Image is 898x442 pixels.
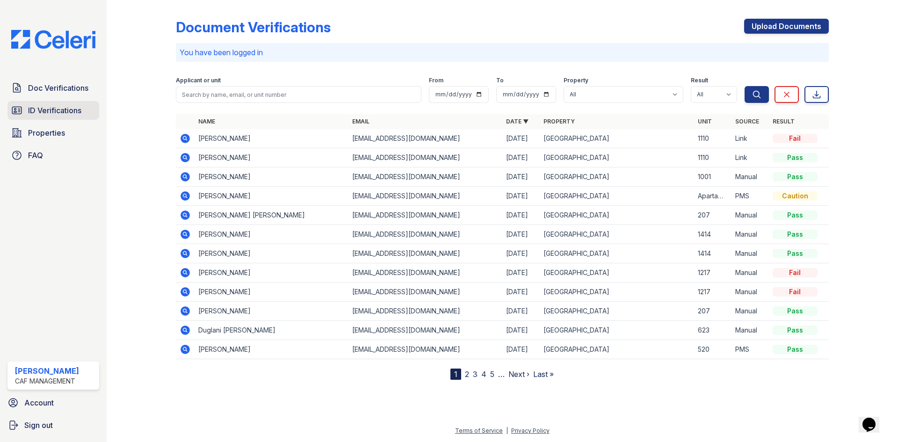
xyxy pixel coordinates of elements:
a: 4 [481,370,486,379]
a: Terms of Service [455,427,503,434]
td: [EMAIL_ADDRESS][DOMAIN_NAME] [348,263,502,283]
p: You have been logged in [180,47,825,58]
td: [PERSON_NAME] [195,244,348,263]
div: Pass [773,210,818,220]
td: [GEOGRAPHIC_DATA] [540,129,694,148]
td: 1414 [694,244,731,263]
a: Doc Verifications [7,79,99,97]
label: To [496,77,504,84]
span: ID Verifications [28,105,81,116]
label: Result [691,77,708,84]
td: [PERSON_NAME] [195,263,348,283]
td: Manual [731,302,769,321]
label: Property [564,77,588,84]
a: Properties [7,123,99,142]
td: [GEOGRAPHIC_DATA] [540,167,694,187]
a: 3 [473,370,478,379]
div: Document Verifications [176,19,331,36]
td: [PERSON_NAME] [195,148,348,167]
label: From [429,77,443,84]
div: Pass [773,230,818,239]
td: [DATE] [502,129,540,148]
td: [DATE] [502,167,540,187]
td: 1217 [694,283,731,302]
a: FAQ [7,146,99,165]
td: [GEOGRAPHIC_DATA] [540,302,694,321]
a: Source [735,118,759,125]
td: [PERSON_NAME] [PERSON_NAME] [195,206,348,225]
label: Applicant or unit [176,77,221,84]
td: [GEOGRAPHIC_DATA] [540,148,694,167]
td: [PERSON_NAME] [195,302,348,321]
div: Fail [773,134,818,143]
td: Link [731,148,769,167]
div: CAF Management [15,377,79,386]
td: [EMAIL_ADDRESS][DOMAIN_NAME] [348,167,502,187]
span: … [498,369,505,380]
div: Pass [773,172,818,181]
td: 520 [694,340,731,359]
a: Email [352,118,369,125]
td: [GEOGRAPHIC_DATA] [540,206,694,225]
a: 2 [465,370,469,379]
div: 1 [450,369,461,380]
td: 1001 [694,167,731,187]
td: 623 [694,321,731,340]
td: Apartamento 1231 [694,187,731,206]
span: FAQ [28,150,43,161]
td: Duglani [PERSON_NAME] [195,321,348,340]
td: [EMAIL_ADDRESS][DOMAIN_NAME] [348,206,502,225]
div: Pass [773,345,818,354]
td: [EMAIL_ADDRESS][DOMAIN_NAME] [348,283,502,302]
a: Last » [533,370,554,379]
a: Account [4,393,103,412]
td: Manual [731,283,769,302]
td: [EMAIL_ADDRESS][DOMAIN_NAME] [348,340,502,359]
td: 1110 [694,148,731,167]
td: [GEOGRAPHIC_DATA] [540,263,694,283]
td: [EMAIL_ADDRESS][DOMAIN_NAME] [348,187,502,206]
td: [EMAIL_ADDRESS][DOMAIN_NAME] [348,129,502,148]
span: Properties [28,127,65,138]
div: Pass [773,326,818,335]
td: [DATE] [502,340,540,359]
a: Result [773,118,795,125]
div: Pass [773,153,818,162]
td: [EMAIL_ADDRESS][DOMAIN_NAME] [348,244,502,263]
div: Pass [773,306,818,316]
a: Property [543,118,575,125]
td: Manual [731,225,769,244]
td: [DATE] [502,225,540,244]
a: ID Verifications [7,101,99,120]
td: [EMAIL_ADDRESS][DOMAIN_NAME] [348,148,502,167]
td: [DATE] [502,302,540,321]
td: [PERSON_NAME] [195,129,348,148]
button: Sign out [4,416,103,435]
a: Unit [698,118,712,125]
td: [GEOGRAPHIC_DATA] [540,244,694,263]
td: [PERSON_NAME] [195,187,348,206]
a: Date ▼ [506,118,529,125]
td: [EMAIL_ADDRESS][DOMAIN_NAME] [348,321,502,340]
td: [GEOGRAPHIC_DATA] [540,283,694,302]
td: 1414 [694,225,731,244]
div: Fail [773,287,818,297]
td: [GEOGRAPHIC_DATA] [540,321,694,340]
span: Doc Verifications [28,82,88,94]
td: [DATE] [502,244,540,263]
td: [GEOGRAPHIC_DATA] [540,187,694,206]
div: [PERSON_NAME] [15,365,79,377]
a: Privacy Policy [511,427,550,434]
td: [DATE] [502,187,540,206]
td: 1110 [694,129,731,148]
td: [DATE] [502,283,540,302]
td: [EMAIL_ADDRESS][DOMAIN_NAME] [348,302,502,321]
div: Fail [773,268,818,277]
td: [PERSON_NAME] [195,283,348,302]
td: [PERSON_NAME] [195,340,348,359]
td: 1217 [694,263,731,283]
td: PMS [731,340,769,359]
span: Sign out [24,420,53,431]
td: [DATE] [502,148,540,167]
td: [DATE] [502,206,540,225]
